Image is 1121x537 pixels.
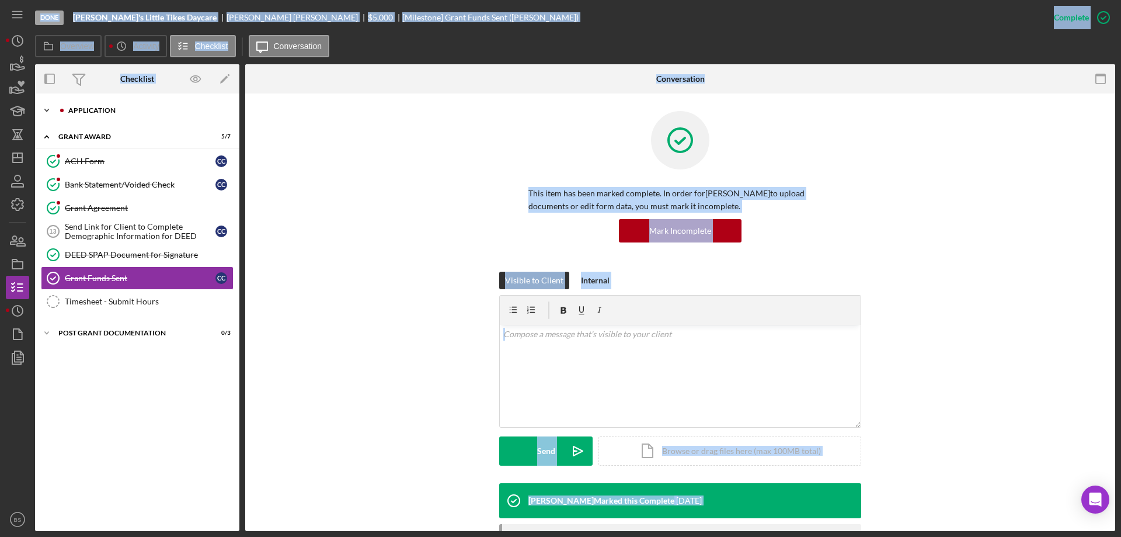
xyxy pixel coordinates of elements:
[41,196,234,220] a: Grant Agreement
[249,35,330,57] button: Conversation
[1054,6,1089,29] div: Complete
[35,11,64,25] div: Done
[499,436,593,466] button: Send
[581,272,610,289] div: Internal
[649,219,711,242] div: Mark Incomplete
[170,35,236,57] button: Checklist
[6,508,29,531] button: BS
[58,330,201,337] div: Post Grant Documentation
[68,107,225,114] div: Application
[41,243,234,266] a: DEED SPAP Document for Signature
[58,133,201,140] div: Grant Award
[60,41,94,51] label: Overview
[105,35,166,57] button: Activity
[215,272,227,284] div: C C
[676,496,702,505] time: 2025-05-19 16:21
[215,179,227,190] div: C C
[619,219,741,242] button: Mark Incomplete
[195,41,228,51] label: Checklist
[65,180,215,189] div: Bank Statement/Voided Check
[41,220,234,243] a: 13Send Link for Client to Complete Demographic Information for DEEDCC
[210,133,231,140] div: 5 / 7
[575,272,615,289] button: Internal
[133,41,159,51] label: Activity
[1042,6,1115,29] button: Complete
[227,13,368,22] div: [PERSON_NAME] [PERSON_NAME]
[215,226,227,237] div: C C
[402,13,579,22] div: [Milestone] Grant Funds Sent ([PERSON_NAME])
[73,13,217,22] b: [PERSON_NAME]'s Little Tikes Daycare
[528,187,832,213] p: This item has been marked complete. In order for [PERSON_NAME] to upload documents or edit form d...
[49,228,56,235] tspan: 13
[41,173,234,196] a: Bank Statement/Voided CheckCC
[505,272,563,289] div: Visible to Client
[41,150,234,173] a: ACH FormCC
[120,74,154,84] div: Checklist
[210,330,231,337] div: 0 / 3
[656,74,705,84] div: Conversation
[215,155,227,167] div: C C
[65,297,233,306] div: Timesheet - Submit Hours
[274,41,322,51] label: Conversation
[35,35,102,57] button: Overview
[368,12,393,22] span: $5,000
[65,273,215,283] div: Grant Funds Sent
[499,272,569,289] button: Visible to Client
[1081,486,1109,514] div: Open Intercom Messenger
[537,436,555,466] div: Send
[65,250,233,259] div: DEED SPAP Document for Signature
[41,266,234,290] a: Grant Funds SentCC
[65,203,233,213] div: Grant Agreement
[65,157,215,166] div: ACH Form
[65,222,215,241] div: Send Link for Client to Complete Demographic Information for DEED
[528,496,674,505] div: [PERSON_NAME] Marked this Complete
[14,517,22,523] text: BS
[41,290,234,313] a: Timesheet - Submit Hours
